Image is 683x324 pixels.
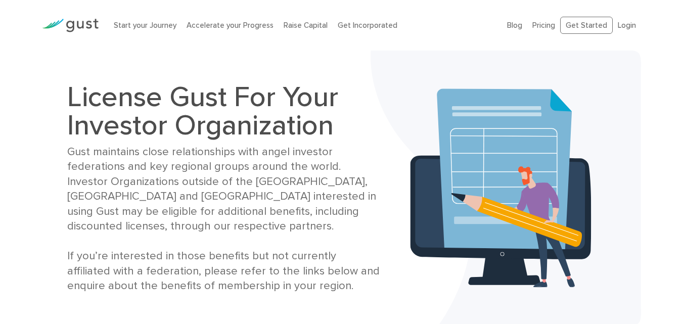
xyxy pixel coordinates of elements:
h1: License Gust For Your Investor Organization [67,83,381,140]
a: Raise Capital [284,21,328,30]
a: Get Incorporated [338,21,397,30]
a: Get Started [560,17,613,34]
img: Gust Logo [42,19,99,32]
a: Accelerate your Progress [187,21,274,30]
a: Pricing [532,21,555,30]
a: Login [618,21,636,30]
a: Start your Journey [114,21,176,30]
a: Blog [507,21,522,30]
div: Gust maintains close relationships with angel investor federations and key regional groups around... [67,145,381,294]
